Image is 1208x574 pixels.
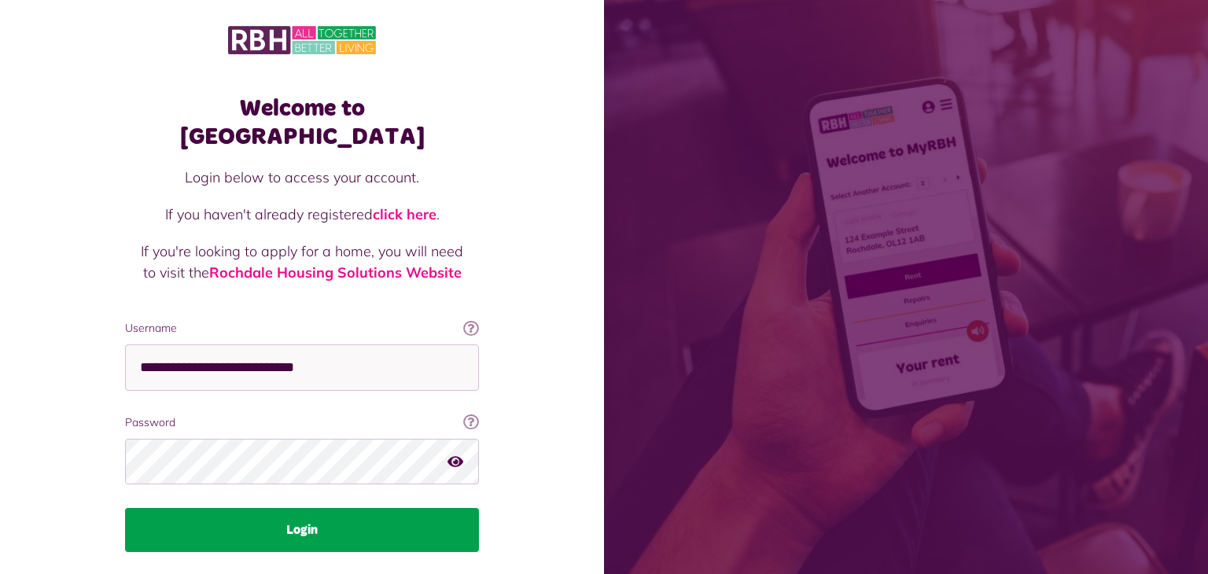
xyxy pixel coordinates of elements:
[125,320,479,337] label: Username
[141,167,463,188] p: Login below to access your account.
[125,94,479,151] h1: Welcome to [GEOGRAPHIC_DATA]
[125,414,479,431] label: Password
[141,204,463,225] p: If you haven't already registered .
[228,24,376,57] img: MyRBH
[141,241,463,283] p: If you're looking to apply for a home, you will need to visit the
[125,508,479,552] button: Login
[373,205,436,223] a: click here
[209,263,462,281] a: Rochdale Housing Solutions Website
